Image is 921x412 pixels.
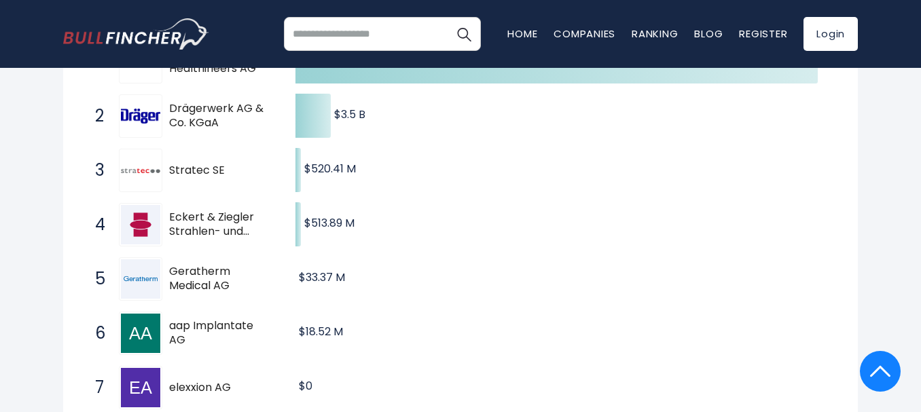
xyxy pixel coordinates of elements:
[334,107,365,122] text: $3.5 B
[121,314,160,353] img: aap Implantate AG
[121,368,160,407] img: elexxion AG
[88,213,102,236] span: 4
[632,26,678,41] a: Ranking
[88,322,102,345] span: 6
[169,102,272,130] span: Drägerwerk AG & Co. KGaA
[169,265,272,293] span: Geratherm Medical AG
[63,18,209,50] img: bullfincher logo
[554,26,615,41] a: Companies
[447,17,481,51] button: Search
[304,215,355,231] text: $513.89 M
[121,205,160,244] img: Eckert & Ziegler Strahlen- und Medizintechnik AG
[88,105,102,128] span: 2
[803,17,858,51] a: Login
[304,161,356,176] text: $520.41 M
[88,267,102,291] span: 5
[88,159,102,182] span: 3
[299,324,343,339] text: $18.52 M
[169,210,272,239] span: Eckert & Ziegler Strahlen- und Medizintechnik AG
[739,26,787,41] a: Register
[299,269,345,285] text: $33.37 M
[121,259,160,299] img: Geratherm Medical AG
[169,381,272,395] span: elexxion AG
[507,26,537,41] a: Home
[121,109,160,124] img: Drägerwerk AG & Co. KGaA
[121,168,160,173] img: Stratec SE
[169,164,272,178] span: Stratec SE
[299,378,312,394] text: $0
[63,18,209,50] a: Go to homepage
[88,376,102,399] span: 7
[169,319,272,348] span: aap Implantate AG
[694,26,723,41] a: Blog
